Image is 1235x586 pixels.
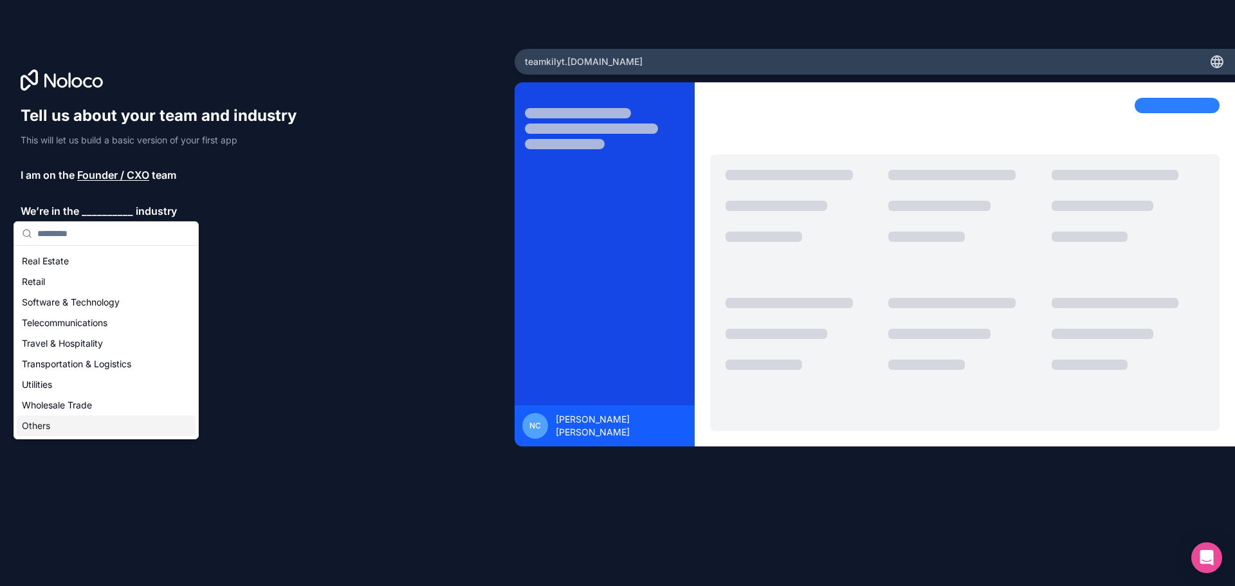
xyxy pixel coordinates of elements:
[17,313,196,333] div: Telecommunications
[21,134,309,147] p: This will let us build a basic version of your first app
[17,271,196,292] div: Retail
[529,421,541,431] span: NC
[17,292,196,313] div: Software & Technology
[21,203,79,219] span: We’re in the
[21,105,309,126] h1: Tell us about your team and industry
[1191,542,1222,573] div: Open Intercom Messenger
[77,167,149,183] span: Founder / CXO
[136,203,177,219] span: industry
[17,354,196,374] div: Transportation & Logistics
[152,167,176,183] span: team
[556,413,687,439] span: [PERSON_NAME] [PERSON_NAME]
[17,251,196,271] div: Real Estate
[17,395,196,416] div: Wholesale Trade
[17,374,196,395] div: Utilities
[21,167,75,183] span: I am on the
[82,203,133,219] span: __________
[17,416,196,436] div: Others
[14,246,198,439] div: Suggestions
[17,333,196,354] div: Travel & Hospitality
[525,55,643,68] span: teamkilyt .[DOMAIN_NAME]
